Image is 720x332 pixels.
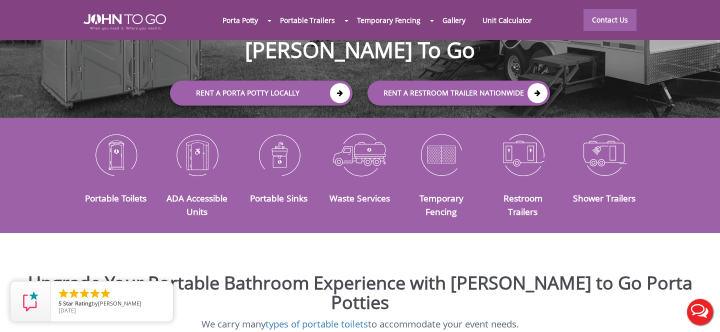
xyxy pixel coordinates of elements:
a: Temporary Fencing [348,9,429,31]
a: Shower Trailers [573,192,635,204]
img: Shower-Trailers-icon_N.png [571,128,637,180]
span: 5 [58,299,61,307]
a: Contact Us [583,9,636,31]
a: Portable Trailers [271,9,343,31]
p: We carry many to accommodate your event needs. [7,317,712,331]
img: Restroom-Trailers-icon_N.png [489,128,556,180]
li:  [99,287,111,299]
a: rent a RESTROOM TRAILER Nationwide [367,81,550,106]
img: Temporary-Fencing-cion_N.png [408,128,474,180]
a: Temporary Fencing [419,192,463,217]
span: [DATE] [58,306,76,314]
button: Live Chat [680,292,720,332]
a: Rent a Porta Potty Locally [170,81,352,106]
img: Waste-Services-icon_N.png [327,128,393,180]
li:  [68,287,80,299]
h2: Upgrade Your Portable Bathroom Experience with [PERSON_NAME] to Go Porta Potties [7,273,712,312]
a: Restroom Trailers [503,192,542,217]
span: by [58,300,165,307]
img: Portable-Toilets-icon_N.png [82,128,149,180]
a: ADA Accessible Units [166,192,227,217]
span: Star Rating [63,299,91,307]
a: Gallery [434,9,474,31]
a: Porta Potty [214,9,266,31]
a: Portable Sinks [250,192,307,204]
img: JOHN to go [83,14,166,30]
a: types of portable toilets [265,317,368,330]
img: Portable-Sinks-icon_N.png [245,128,312,180]
li:  [57,287,69,299]
li:  [89,287,101,299]
a: Portable Toilets [85,192,146,204]
img: Review Rating [20,291,40,311]
a: Unit Calculator [474,9,540,31]
span: [PERSON_NAME] [98,299,141,307]
img: ADA-Accessible-Units-icon_N.png [164,128,230,180]
a: Waste Services [329,192,390,204]
li:  [78,287,90,299]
